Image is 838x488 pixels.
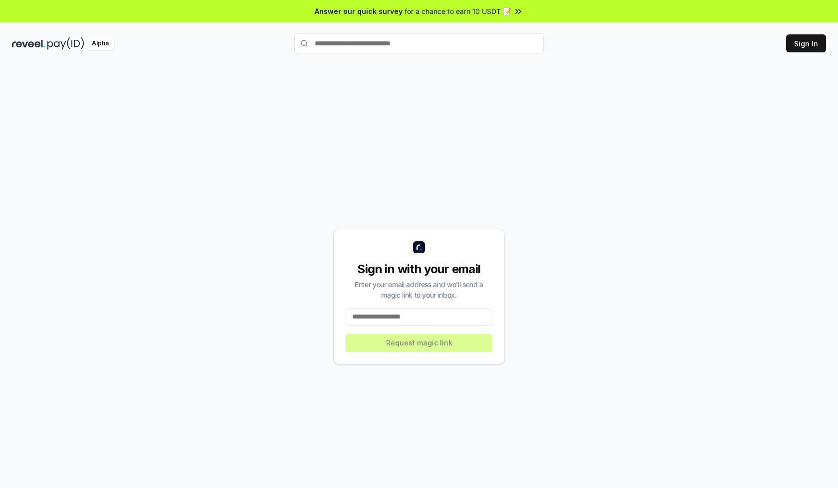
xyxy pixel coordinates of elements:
[346,261,492,277] div: Sign in with your email
[315,6,403,16] span: Answer our quick survey
[786,34,826,52] button: Sign In
[47,37,84,50] img: pay_id
[12,37,45,50] img: reveel_dark
[405,6,511,16] span: for a chance to earn 10 USDT 📝
[413,241,425,253] img: logo_small
[86,37,114,50] div: Alpha
[346,279,492,300] div: Enter your email address and we’ll send a magic link to your inbox.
